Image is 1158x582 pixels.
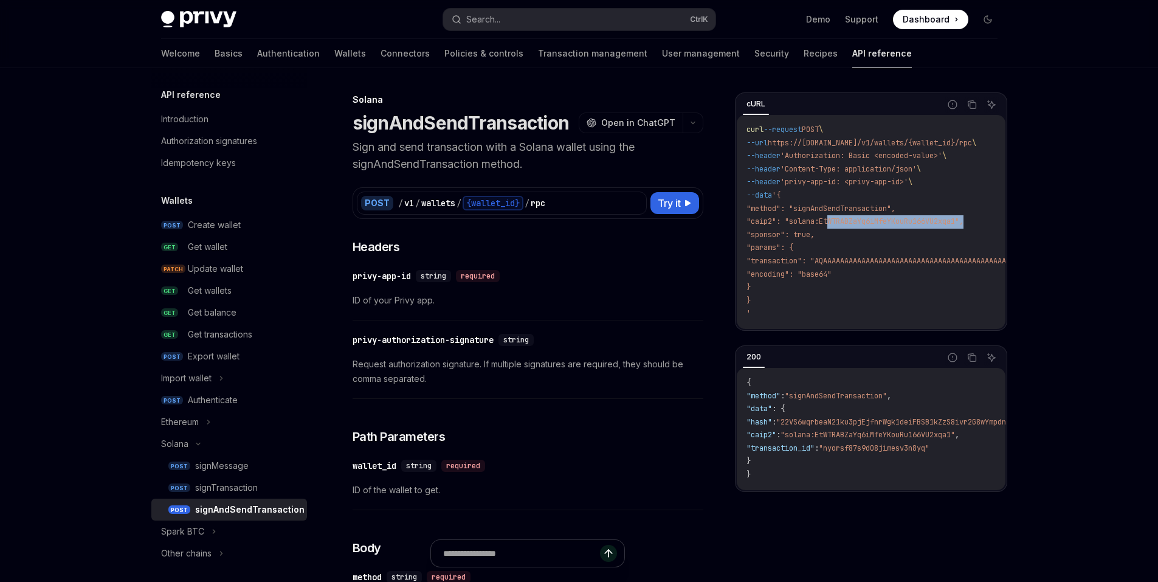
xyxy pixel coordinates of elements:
[746,391,781,401] span: "method"
[743,97,769,111] div: cURL
[743,350,765,364] div: 200
[161,243,178,252] span: GET
[161,546,212,561] div: Other chains
[978,10,998,29] button: Toggle dark mode
[746,456,751,466] span: }
[188,305,236,320] div: Get balance
[161,11,236,28] img: dark logo
[421,197,455,209] div: wallets
[746,177,781,187] span: --header
[353,270,411,282] div: privy-app-id
[353,357,703,386] span: Request authorization signature. If multiple signatures are required, they should be comma separa...
[353,483,703,497] span: ID of the wallet to get.
[161,330,178,339] span: GET
[215,39,243,68] a: Basics
[361,196,393,210] div: POST
[161,415,199,429] div: Ethereum
[746,164,781,174] span: --header
[168,483,190,493] span: POST
[746,308,751,318] span: '
[161,221,183,230] span: POST
[457,197,461,209] div: /
[662,39,740,68] a: User management
[746,217,963,226] span: "caip2": "solana:EtWTRABZaYq6iMfeYKouRu166VU2xqa1",
[503,335,529,345] span: string
[690,15,708,24] span: Ctrl K
[161,193,193,208] h5: Wallets
[942,151,946,161] span: \
[151,389,307,411] a: POSTAuthenticate
[579,113,683,133] button: Open in ChatGPT
[406,461,432,471] span: string
[161,112,209,126] div: Introduction
[151,280,307,302] a: GETGet wallets
[151,542,307,564] button: Other chains
[421,271,446,281] span: string
[746,230,815,240] span: "sponsor": true,
[161,286,178,296] span: GET
[600,545,617,562] button: Send message
[466,12,500,27] div: Search...
[945,350,960,365] button: Report incorrect code
[746,204,895,213] span: "method": "signAndSendTransaction",
[746,378,751,387] span: {
[195,459,249,473] div: signMessage
[763,125,802,134] span: --request
[806,13,830,26] a: Demo
[525,197,529,209] div: /
[151,411,307,433] button: Ethereum
[404,197,414,209] div: v1
[353,94,703,106] div: Solana
[945,97,960,113] button: Report incorrect code
[188,327,252,342] div: Get transactions
[819,125,823,134] span: \
[955,430,959,440] span: ,
[456,270,500,282] div: required
[746,469,751,479] span: }
[161,396,183,405] span: POST
[161,156,236,170] div: Idempotency keys
[161,308,178,317] span: GET
[650,192,699,214] button: Try it
[188,393,238,407] div: Authenticate
[444,39,523,68] a: Policies & controls
[746,417,772,427] span: "hash"
[161,134,257,148] div: Authorization signatures
[257,39,320,68] a: Authentication
[151,302,307,324] a: GETGet balance
[151,214,307,236] a: POSTCreate wallet
[984,97,999,113] button: Ask AI
[746,404,772,414] span: "data"
[441,460,485,472] div: required
[746,430,776,440] span: "caip2"
[151,258,307,280] a: PATCHUpdate wallet
[168,505,190,514] span: POST
[917,164,921,174] span: \
[161,88,221,102] h5: API reference
[746,125,763,134] span: curl
[893,10,968,29] a: Dashboard
[746,243,793,252] span: "params": {
[746,269,832,279] span: "encoding": "base64"
[601,117,675,129] span: Open in ChatGPT
[151,152,307,174] a: Idempotency keys
[531,197,545,209] div: rpc
[746,443,815,453] span: "transaction_id"
[746,138,768,148] span: --url
[195,502,305,517] div: signAndSendTransaction
[781,391,785,401] span: :
[781,164,917,174] span: 'Content-Type: application/json'
[984,350,999,365] button: Ask AI
[188,262,243,276] div: Update wallet
[353,238,400,255] span: Headers
[151,236,307,258] a: GETGet wallet
[815,443,819,453] span: :
[151,433,307,455] button: Solana
[353,334,494,346] div: privy-authorization-signature
[151,130,307,152] a: Authorization signatures
[161,39,200,68] a: Welcome
[776,430,781,440] span: :
[819,443,929,453] span: "nyorsf87s9d08jimesv3n8yq"
[972,138,976,148] span: \
[381,39,430,68] a: Connectors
